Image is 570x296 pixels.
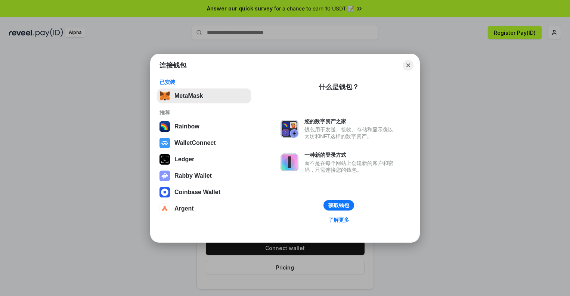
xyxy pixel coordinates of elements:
div: 您的数字资产之家 [304,118,397,125]
button: Coinbase Wallet [157,185,251,200]
a: 了解更多 [324,215,354,225]
button: Rainbow [157,119,251,134]
div: 获取钱包 [328,202,349,209]
img: svg+xml,%3Csvg%20xmlns%3D%22http%3A%2F%2Fwww.w3.org%2F2000%2Fsvg%22%20fill%3D%22none%22%20viewBox... [281,153,298,171]
button: 获取钱包 [323,200,354,211]
img: svg+xml,%3Csvg%20width%3D%2228%22%20height%3D%2228%22%20viewBox%3D%220%200%2028%2028%22%20fill%3D... [159,203,170,214]
div: 了解更多 [328,216,349,223]
img: svg+xml,%3Csvg%20fill%3D%22none%22%20height%3D%2233%22%20viewBox%3D%220%200%2035%2033%22%20width%... [159,91,170,101]
div: 钱包用于发送、接收、存储和显示像以太坊和NFT这样的数字资产。 [304,126,397,140]
img: svg+xml,%3Csvg%20width%3D%2228%22%20height%3D%2228%22%20viewBox%3D%220%200%2028%2028%22%20fill%3D... [159,187,170,197]
button: MetaMask [157,88,251,103]
div: 一种新的登录方式 [304,152,397,158]
div: Rabby Wallet [174,172,212,179]
div: 已安装 [159,79,249,85]
div: MetaMask [174,93,203,99]
button: Argent [157,201,251,216]
img: svg+xml,%3Csvg%20xmlns%3D%22http%3A%2F%2Fwww.w3.org%2F2000%2Fsvg%22%20fill%3D%22none%22%20viewBox... [281,120,298,138]
div: WalletConnect [174,140,216,146]
img: svg+xml,%3Csvg%20width%3D%2228%22%20height%3D%2228%22%20viewBox%3D%220%200%2028%2028%22%20fill%3D... [159,138,170,148]
div: Argent [174,205,194,212]
button: Ledger [157,152,251,167]
div: 什么是钱包？ [319,82,359,91]
div: 而不是在每个网站上创建新的账户和密码，只需连接您的钱包。 [304,160,397,173]
div: Coinbase Wallet [174,189,220,196]
div: 推荐 [159,109,249,116]
img: svg+xml,%3Csvg%20width%3D%22120%22%20height%3D%22120%22%20viewBox%3D%220%200%20120%20120%22%20fil... [159,121,170,132]
h1: 连接钱包 [159,61,186,70]
img: svg+xml,%3Csvg%20xmlns%3D%22http%3A%2F%2Fwww.w3.org%2F2000%2Fsvg%22%20width%3D%2228%22%20height%3... [159,154,170,165]
div: Ledger [174,156,194,163]
button: Close [403,60,413,71]
img: svg+xml,%3Csvg%20xmlns%3D%22http%3A%2F%2Fwww.w3.org%2F2000%2Fsvg%22%20fill%3D%22none%22%20viewBox... [159,171,170,181]
button: WalletConnect [157,135,251,150]
div: Rainbow [174,123,199,130]
button: Rabby Wallet [157,168,251,183]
